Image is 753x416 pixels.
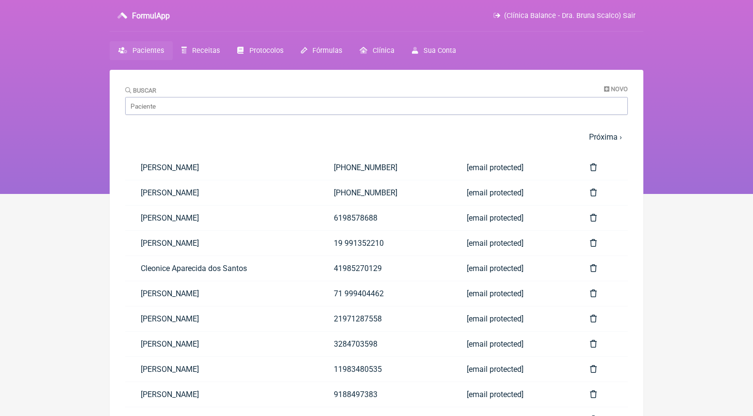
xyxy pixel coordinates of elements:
a: Próxima › [589,132,622,142]
a: [PERSON_NAME] [125,155,318,180]
span: Receitas [192,47,220,55]
a: 11983480535 [318,357,451,382]
span: [email protected] [467,213,524,223]
a: [PERSON_NAME] [125,306,318,331]
label: Buscar [125,87,156,94]
a: 6198578688 [318,206,451,230]
a: [email protected] [451,180,574,205]
a: Sua Conta [403,41,465,60]
span: Protocolos [249,47,283,55]
a: [PHONE_NUMBER] [318,155,451,180]
span: [email protected] [467,264,524,273]
a: Novo [604,85,628,93]
a: [PERSON_NAME] [125,206,318,230]
a: [email protected] [451,206,574,230]
a: [email protected] [451,306,574,331]
a: Clínica [351,41,403,60]
a: [PERSON_NAME] [125,231,318,256]
a: [email protected] [451,231,574,256]
span: [email protected] [467,289,524,298]
h3: FormulApp [132,11,170,20]
a: Protocolos [229,41,292,60]
a: 41985270129 [318,256,451,281]
a: Fórmulas [292,41,351,60]
a: (Clínica Balance - Dra. Bruna Scalco) Sair [493,12,636,20]
span: [email protected] [467,163,524,172]
span: Clínica [373,47,394,55]
a: 9188497383 [318,382,451,407]
a: Pacientes [110,41,173,60]
span: [email protected] [467,239,524,248]
span: [email protected] [467,314,524,323]
a: [email protected] [451,357,574,382]
span: [email protected] [467,365,524,374]
span: Novo [611,85,628,93]
a: [PERSON_NAME] [125,357,318,382]
a: [email protected] [451,256,574,281]
a: [PERSON_NAME] [125,180,318,205]
a: Cleonice Aparecida dos Santos [125,256,318,281]
a: [PERSON_NAME] [125,382,318,407]
a: 21971287558 [318,306,451,331]
a: [PERSON_NAME] [125,281,318,306]
a: 19 991352210 [318,231,451,256]
span: Fórmulas [312,47,342,55]
a: [email protected] [451,382,574,407]
a: 71 999404462 [318,281,451,306]
span: [email protected] [467,390,524,399]
input: Paciente [125,97,628,115]
span: Pacientes [132,47,164,55]
a: [PHONE_NUMBER] [318,180,451,205]
a: [email protected] [451,281,574,306]
span: [email protected] [467,188,524,197]
a: [email protected] [451,155,574,180]
span: Sua Conta [424,47,456,55]
a: 3284703598 [318,332,451,356]
span: [email protected] [467,339,524,349]
a: Receitas [173,41,229,60]
span: (Clínica Balance - Dra. Bruna Scalco) Sair [504,12,636,20]
nav: pager [125,127,628,147]
a: [PERSON_NAME] [125,332,318,356]
a: [email protected] [451,332,574,356]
